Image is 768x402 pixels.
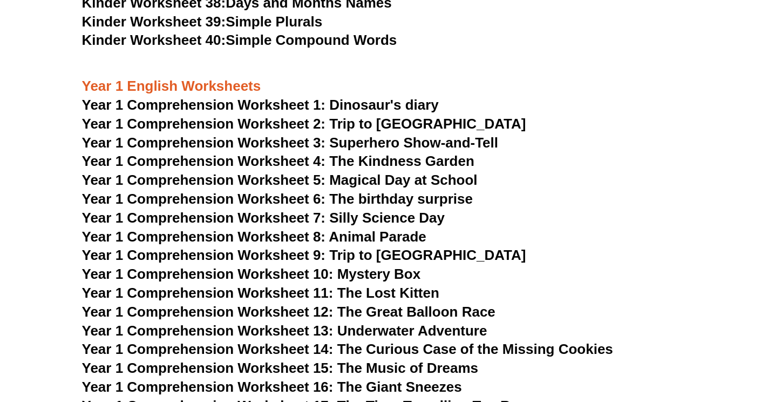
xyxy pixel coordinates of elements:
[82,97,439,113] a: Year 1 Comprehension Worksheet 1: Dinosaur's diary
[82,379,462,395] a: Year 1 Comprehension Worksheet 16: The Giant Sneezes
[82,77,687,96] h3: Year 1 English Worksheets
[82,285,439,301] a: Year 1 Comprehension Worksheet 11: The Lost Kitten
[82,266,421,282] a: Year 1 Comprehension Worksheet 10: Mystery Box
[82,341,613,357] a: Year 1 Comprehension Worksheet 14: The Curious Case of the Missing Cookies
[82,14,323,30] a: Kinder Worksheet 39:Simple Plurals
[82,14,226,30] span: Kinder Worksheet 39:
[82,191,473,207] a: Year 1 Comprehension Worksheet 6: The birthday surprise
[82,304,495,320] a: Year 1 Comprehension Worksheet 12: The Great Balloon Race
[82,153,474,169] a: Year 1 Comprehension Worksheet 4: The Kindness Garden
[82,247,526,263] a: Year 1 Comprehension Worksheet 9: Trip to [GEOGRAPHIC_DATA]
[82,323,487,339] a: Year 1 Comprehension Worksheet 13: Underwater Adventure
[588,280,768,402] iframe: Chat Widget
[82,32,226,48] span: Kinder Worksheet 40:
[82,172,478,188] a: Year 1 Comprehension Worksheet 5: Magical Day at School
[82,135,499,151] a: Year 1 Comprehension Worksheet 3: Superhero Show-and-Tell
[82,229,426,245] a: Year 1 Comprehension Worksheet 8: Animal Parade
[82,32,397,48] a: Kinder Worksheet 40:Simple Compound Words
[82,116,526,132] a: Year 1 Comprehension Worksheet 2: Trip to [GEOGRAPHIC_DATA]
[82,210,445,226] a: Year 1 Comprehension Worksheet 7: Silly Science Day
[82,360,479,376] a: Year 1 Comprehension Worksheet 15: The Music of Dreams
